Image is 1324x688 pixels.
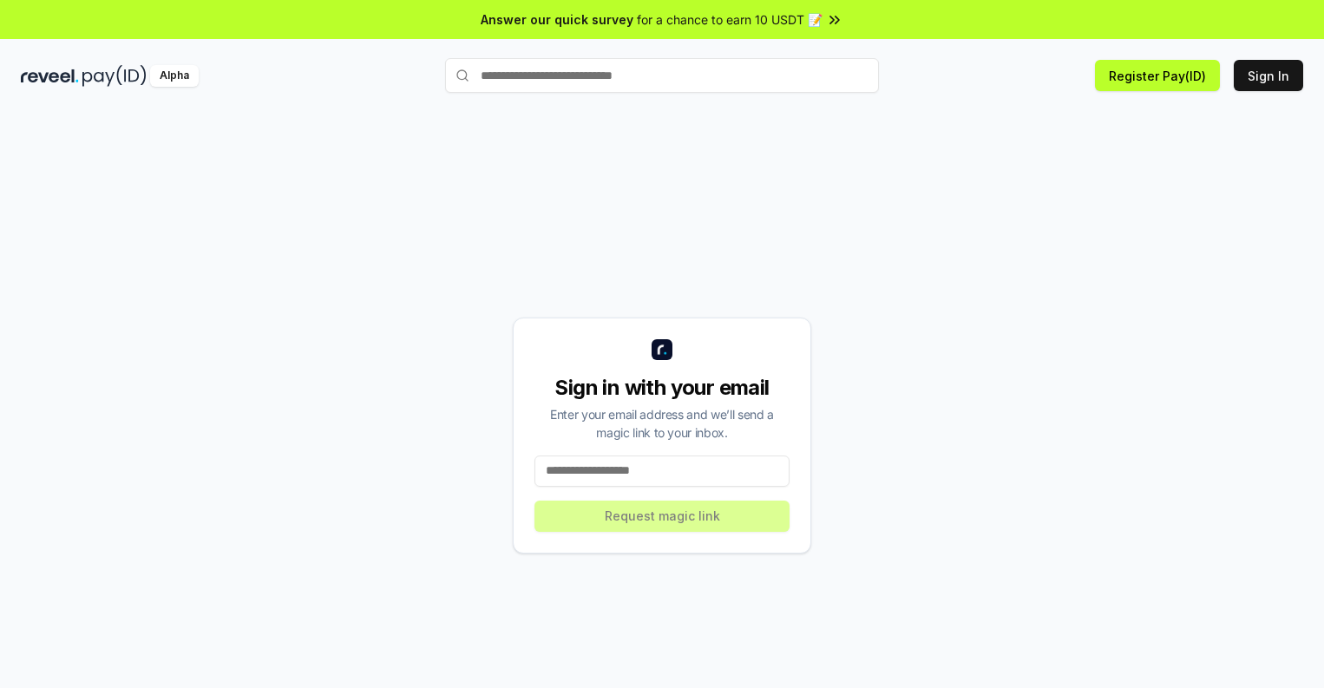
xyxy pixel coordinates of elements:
img: logo_small [652,339,672,360]
div: Alpha [150,65,199,87]
span: for a chance to earn 10 USDT 📝 [637,10,823,29]
img: reveel_dark [21,65,79,87]
button: Register Pay(ID) [1095,60,1220,91]
div: Sign in with your email [534,374,790,402]
button: Sign In [1234,60,1303,91]
div: Enter your email address and we’ll send a magic link to your inbox. [534,405,790,442]
img: pay_id [82,65,147,87]
span: Answer our quick survey [481,10,633,29]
